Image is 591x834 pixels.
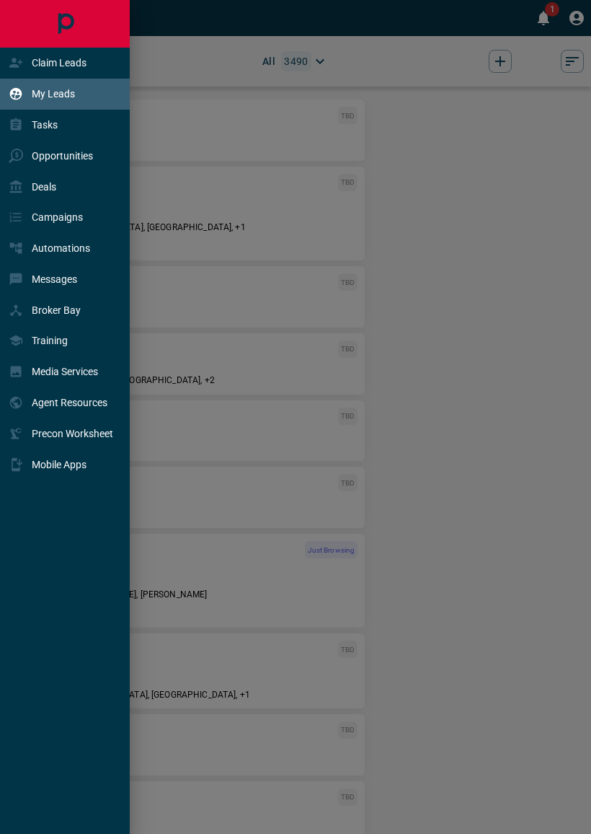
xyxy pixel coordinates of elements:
[32,150,93,162] p: Opportunities
[32,397,107,408] p: Agent Resources
[32,428,113,439] p: Precon Worksheet
[32,304,81,316] p: Broker Bay
[32,273,77,285] p: Messages
[32,335,68,346] p: Training
[32,211,83,223] p: Campaigns
[32,119,58,131] p: Tasks
[32,459,86,470] p: Mobile Apps
[32,57,86,69] p: Claim Leads
[32,181,56,193] p: Deals
[32,88,75,100] p: My Leads
[49,8,81,40] a: Main Page
[32,242,90,254] p: Automations
[32,366,98,377] p: Media Services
